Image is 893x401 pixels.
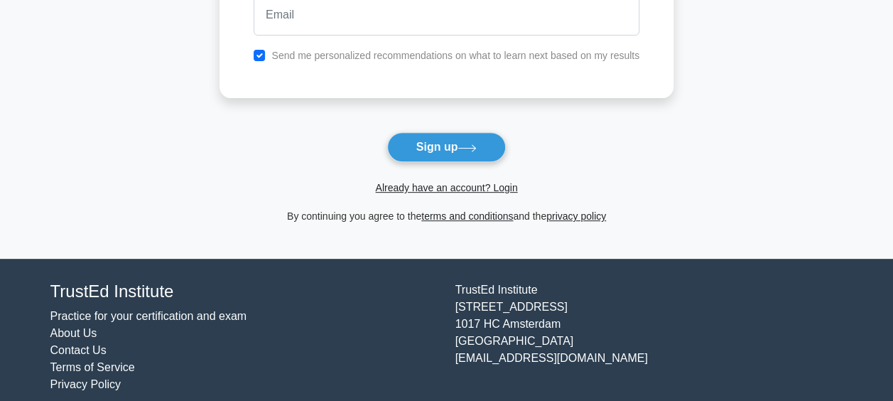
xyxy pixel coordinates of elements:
[50,344,107,356] a: Contact Us
[387,132,507,162] button: Sign up
[211,208,682,225] div: By continuing you agree to the and the
[50,310,247,322] a: Practice for your certification and exam
[375,182,517,193] a: Already have an account? Login
[271,50,639,61] label: Send me personalized recommendations on what to learn next based on my results
[421,210,513,222] a: terms and conditions
[546,210,606,222] a: privacy policy
[50,282,438,302] h4: TrustEd Institute
[50,327,97,339] a: About Us
[50,361,135,373] a: Terms of Service
[447,282,852,393] div: TrustEd Institute [STREET_ADDRESS] 1017 HC Amsterdam [GEOGRAPHIC_DATA] [EMAIL_ADDRESS][DOMAIN_NAME]
[50,378,121,390] a: Privacy Policy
